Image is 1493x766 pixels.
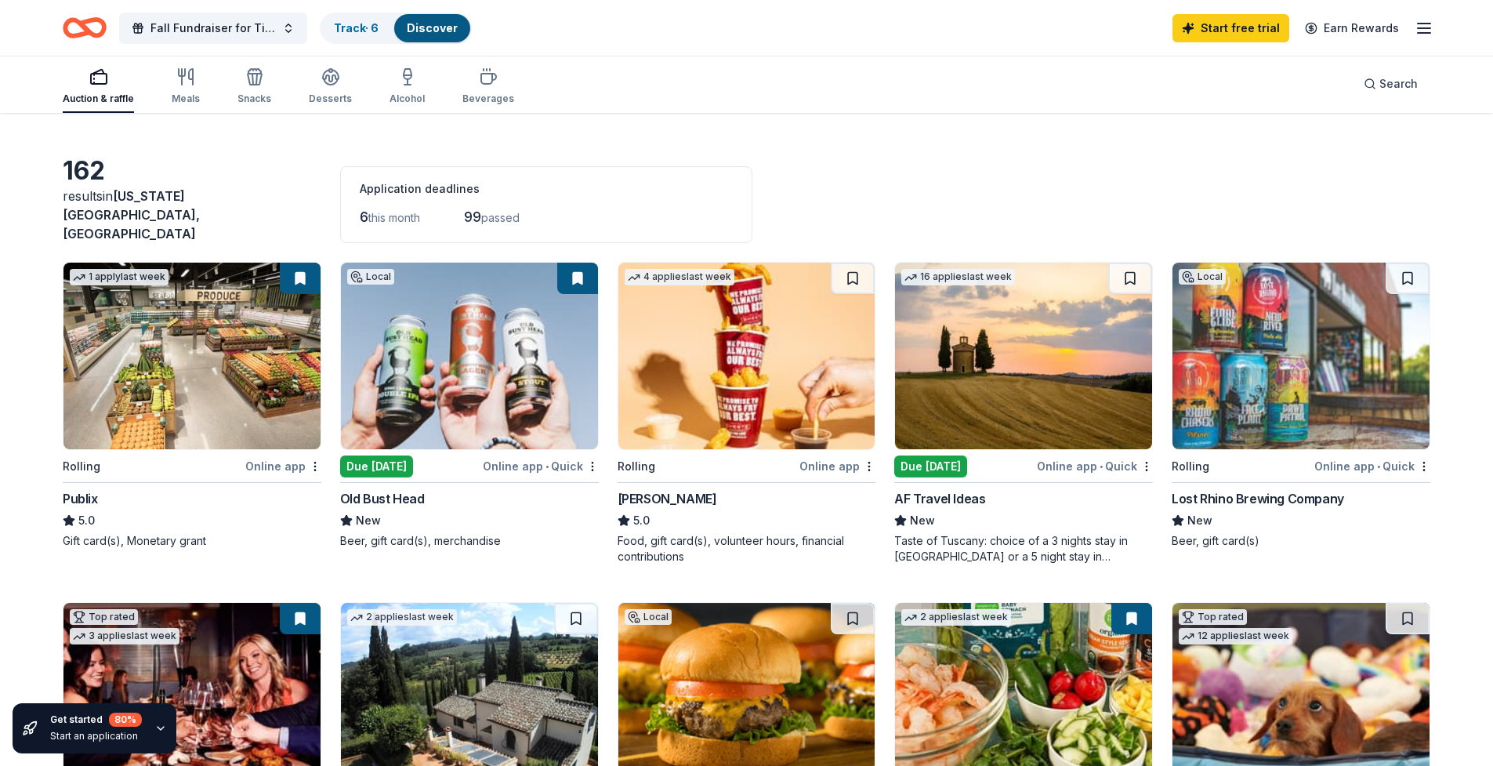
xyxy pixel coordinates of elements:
[172,93,200,105] div: Meals
[63,93,134,105] div: Auction & raffle
[901,269,1015,285] div: 16 applies last week
[70,609,138,625] div: Top rated
[50,713,142,727] div: Get started
[1172,457,1209,476] div: Rolling
[618,533,876,565] div: Food, gift card(s), volunteer hours, financial contributions
[390,61,425,113] button: Alcohol
[1179,628,1292,644] div: 12 applies last week
[895,263,1152,449] img: Image for AF Travel Ideas
[63,188,200,241] span: in
[1351,68,1430,100] button: Search
[63,188,200,241] span: [US_STATE][GEOGRAPHIC_DATA], [GEOGRAPHIC_DATA]
[625,609,672,625] div: Local
[1037,456,1153,476] div: Online app Quick
[347,609,457,626] div: 2 applies last week
[63,263,321,449] img: Image for Publix
[340,456,413,477] div: Due [DATE]
[340,262,599,549] a: Image for Old Bust HeadLocalDue [DATE]Online app•QuickOld Bust HeadNewBeer, gift card(s), merchan...
[340,489,425,508] div: Old Bust Head
[1179,609,1247,625] div: Top rated
[309,61,352,113] button: Desserts
[464,209,481,225] span: 99
[63,61,134,113] button: Auction & raffle
[356,511,381,530] span: New
[1377,460,1380,473] span: •
[625,269,734,285] div: 4 applies last week
[618,489,717,508] div: [PERSON_NAME]
[481,211,520,224] span: passed
[1172,263,1430,449] img: Image for Lost Rhino Brewing Company
[894,456,967,477] div: Due [DATE]
[320,13,472,44] button: Track· 6Discover
[618,263,875,449] img: Image for Sheetz
[1379,74,1418,93] span: Search
[63,489,98,508] div: Publix
[63,262,321,549] a: Image for Publix1 applylast weekRollingOnline appPublix5.0Gift card(s), Monetary grant
[63,533,321,549] div: Gift card(s), Monetary grant
[618,262,876,565] a: Image for Sheetz4 applieslast weekRollingOnline app[PERSON_NAME]5.0Food, gift card(s), volunteer ...
[618,457,655,476] div: Rolling
[894,262,1153,565] a: Image for AF Travel Ideas16 applieslast weekDue [DATE]Online app•QuickAF Travel IdeasNewTaste of ...
[70,628,179,644] div: 3 applies last week
[1187,511,1212,530] span: New
[78,511,95,530] span: 5.0
[1179,269,1226,285] div: Local
[799,456,875,476] div: Online app
[1314,456,1430,476] div: Online app Quick
[894,489,985,508] div: AF Travel Ideas
[633,511,650,530] span: 5.0
[1172,262,1430,549] a: Image for Lost Rhino Brewing CompanyLocalRollingOnline app•QuickLost Rhino Brewing CompanyNewBeer...
[150,19,276,38] span: Fall Fundraiser for Title I Chess
[70,269,169,285] div: 1 apply last week
[368,211,420,224] span: this month
[63,9,107,46] a: Home
[237,93,271,105] div: Snacks
[462,93,514,105] div: Beverages
[109,713,142,727] div: 80 %
[910,511,935,530] span: New
[63,155,321,187] div: 162
[545,460,549,473] span: •
[245,456,321,476] div: Online app
[407,21,458,34] a: Discover
[340,533,599,549] div: Beer, gift card(s), merchandise
[894,533,1153,565] div: Taste of Tuscany: choice of a 3 nights stay in [GEOGRAPHIC_DATA] or a 5 night stay in [GEOGRAPHIC...
[309,93,352,105] div: Desserts
[1296,14,1408,42] a: Earn Rewards
[360,209,368,225] span: 6
[334,21,379,34] a: Track· 6
[462,61,514,113] button: Beverages
[172,61,200,113] button: Meals
[1172,489,1344,508] div: Lost Rhino Brewing Company
[63,457,100,476] div: Rolling
[1100,460,1103,473] span: •
[119,13,307,44] button: Fall Fundraiser for Title I Chess
[1172,14,1289,42] a: Start free trial
[483,456,599,476] div: Online app Quick
[237,61,271,113] button: Snacks
[341,263,598,449] img: Image for Old Bust Head
[50,730,142,742] div: Start an application
[63,187,321,243] div: results
[390,93,425,105] div: Alcohol
[360,180,733,198] div: Application deadlines
[901,609,1011,626] div: 2 applies last week
[347,269,394,285] div: Local
[1172,533,1430,549] div: Beer, gift card(s)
